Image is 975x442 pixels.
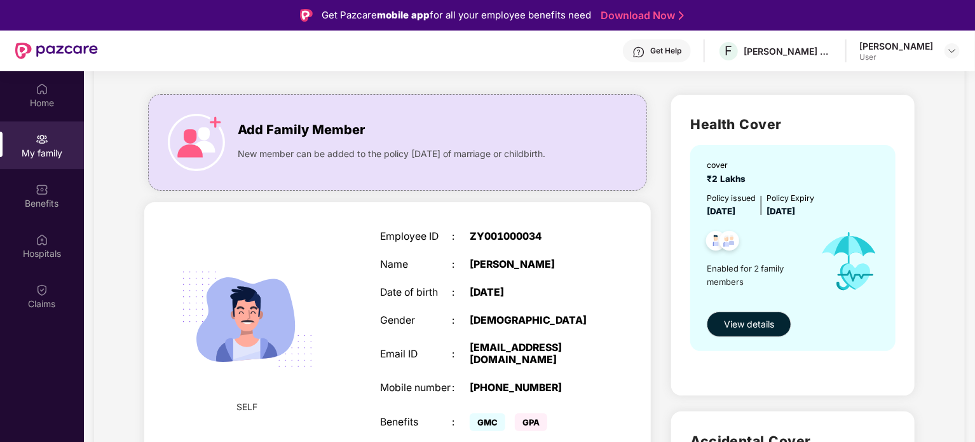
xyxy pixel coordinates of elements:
[767,192,814,204] div: Policy Expiry
[632,46,645,59] img: svg+xml;base64,PHN2ZyBpZD0iSGVscC0zMngzMiIgeG1sbnM9Imh0dHA6Ly93d3cudzMub3JnLzIwMDAvc3ZnIiB3aWR0aD...
[36,83,48,95] img: svg+xml;base64,PHN2ZyBpZD0iSG9tZSIgeG1sbnM9Imh0dHA6Ly93d3cudzMub3JnLzIwMDAvc3ZnIiB3aWR0aD0iMjAiIG...
[36,183,48,196] img: svg+xml;base64,PHN2ZyBpZD0iQmVuZWZpdHMiIHhtbG5zPSJodHRwOi8vd3d3LnczLm9yZy8yMDAwL3N2ZyIgd2lkdGg9Ij...
[452,287,470,299] div: :
[714,227,745,258] img: svg+xml;base64,PHN2ZyB4bWxucz0iaHR0cDovL3d3dy53My5vcmcvMjAwMC9zdmciIHdpZHRoPSI0OC45NDMiIGhlaWdodD...
[707,262,808,288] span: Enabled for 2 family members
[470,382,596,394] div: [PHONE_NUMBER]
[470,342,596,366] div: [EMAIL_ADDRESS][DOMAIN_NAME]
[947,46,957,56] img: svg+xml;base64,PHN2ZyBpZD0iRHJvcGRvd24tMzJ4MzIiIHhtbG5zPSJodHRwOi8vd3d3LnczLm9yZy8yMDAwL3N2ZyIgd2...
[168,114,225,171] img: icon
[690,114,896,135] h2: Health Cover
[167,238,328,400] img: svg+xml;base64,PHN2ZyB4bWxucz0iaHR0cDovL3d3dy53My5vcmcvMjAwMC9zdmciIHdpZHRoPSIyMjQiIGhlaWdodD0iMT...
[515,413,547,431] span: GPA
[238,147,545,161] span: New member can be added to the policy [DATE] of marriage or childbirth.
[700,227,732,258] img: svg+xml;base64,PHN2ZyB4bWxucz0iaHR0cDovL3d3dy53My5vcmcvMjAwMC9zdmciIHdpZHRoPSI0OC45NDMiIGhlaWdodD...
[238,120,365,140] span: Add Family Member
[707,192,756,204] div: Policy issued
[470,315,596,327] div: [DEMOGRAPHIC_DATA]
[601,9,680,22] a: Download Now
[380,231,452,243] div: Employee ID
[767,206,795,216] span: [DATE]
[380,259,452,271] div: Name
[452,259,470,271] div: :
[380,382,452,394] div: Mobile number
[380,417,452,429] div: Benefits
[859,52,933,62] div: User
[859,40,933,52] div: [PERSON_NAME]
[809,218,889,305] img: icon
[470,231,596,243] div: ZY001000034
[470,413,505,431] span: GMC
[707,159,751,171] div: cover
[380,315,452,327] div: Gender
[707,206,735,216] span: [DATE]
[707,174,751,184] span: ₹2 Lakhs
[15,43,98,59] img: New Pazcare Logo
[452,231,470,243] div: :
[300,9,313,22] img: Logo
[707,312,791,337] button: View details
[377,9,430,21] strong: mobile app
[452,417,470,429] div: :
[36,233,48,246] img: svg+xml;base64,PHN2ZyBpZD0iSG9zcGl0YWxzIiB4bWxucz0iaHR0cDovL3d3dy53My5vcmcvMjAwMC9zdmciIHdpZHRoPS...
[724,317,774,331] span: View details
[452,382,470,394] div: :
[650,46,681,56] div: Get Help
[470,259,596,271] div: [PERSON_NAME]
[470,287,596,299] div: [DATE]
[452,349,470,361] div: :
[725,43,733,59] span: F
[380,349,452,361] div: Email ID
[744,45,833,57] div: [PERSON_NAME] & [PERSON_NAME] Labs Private Limited
[322,8,591,23] div: Get Pazcare for all your employee benefits need
[237,400,258,414] span: SELF
[36,284,48,296] img: svg+xml;base64,PHN2ZyBpZD0iQ2xhaW0iIHhtbG5zPSJodHRwOi8vd3d3LnczLm9yZy8yMDAwL3N2ZyIgd2lkdGg9IjIwIi...
[679,9,684,22] img: Stroke
[452,315,470,327] div: :
[380,287,452,299] div: Date of birth
[36,133,48,146] img: svg+xml;base64,PHN2ZyB3aWR0aD0iMjAiIGhlaWdodD0iMjAiIHZpZXdCb3g9IjAgMCAyMCAyMCIgZmlsbD0ibm9uZSIgeG...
